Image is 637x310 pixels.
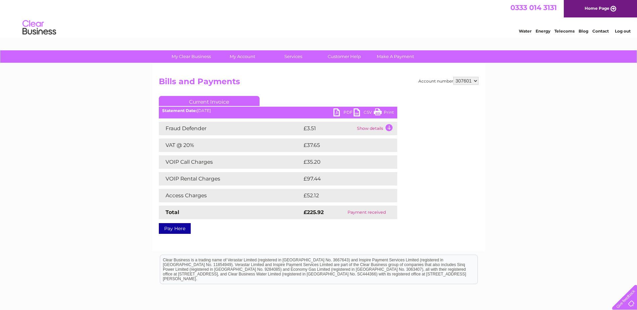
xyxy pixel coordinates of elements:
div: [DATE] [159,108,397,113]
td: £35.20 [302,155,383,169]
a: Blog [579,29,588,34]
strong: Total [166,209,179,215]
strong: £225.92 [304,209,324,215]
div: Account number [418,77,479,85]
a: Telecoms [554,29,575,34]
td: Access Charges [159,189,302,202]
td: VOIP Call Charges [159,155,302,169]
a: 0333 014 3131 [510,3,557,12]
a: Contact [592,29,609,34]
img: logo.png [22,17,56,38]
a: Pay Here [159,223,191,234]
a: CSV [354,108,374,118]
a: Current Invoice [159,96,260,106]
a: Make A Payment [368,50,423,63]
a: Water [519,29,532,34]
b: Statement Date: [162,108,197,113]
td: £37.65 [302,139,383,152]
a: My Account [215,50,270,63]
td: Fraud Defender [159,122,302,135]
h2: Bills and Payments [159,77,479,90]
a: Energy [536,29,550,34]
a: My Clear Business [164,50,219,63]
a: Services [266,50,321,63]
td: £97.44 [302,172,384,186]
a: Print [374,108,394,118]
a: Customer Help [317,50,372,63]
a: Log out [615,29,631,34]
td: £52.12 [302,189,383,202]
td: £3.51 [302,122,355,135]
a: PDF [333,108,354,118]
td: Payment received [336,206,397,219]
td: Show details [355,122,397,135]
div: Clear Business is a trading name of Verastar Limited (registered in [GEOGRAPHIC_DATA] No. 3667643... [160,4,477,33]
td: VAT @ 20% [159,139,302,152]
td: VOIP Rental Charges [159,172,302,186]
